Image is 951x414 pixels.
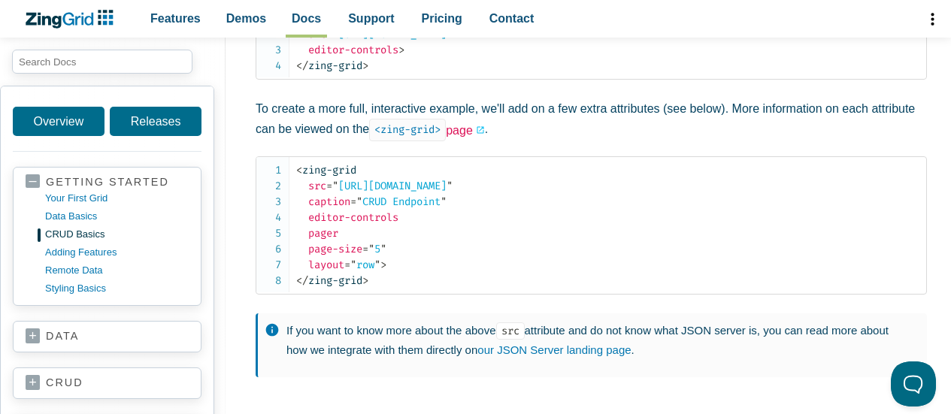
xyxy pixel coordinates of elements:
span: [URL][DOMAIN_NAME] [326,180,453,192]
a: Releases [110,107,201,136]
span: > [398,44,404,56]
a: remote data [45,261,189,280]
span: Features [150,8,201,29]
span: page-size [308,243,362,255]
span: layout [308,258,344,271]
span: > [362,59,368,72]
span: src [308,180,326,192]
span: zing-grid [296,164,356,177]
a: ZingChart Logo. Click to return to the homepage [24,10,121,29]
span: = [326,180,332,192]
a: data basics [45,207,189,225]
span: pager [308,227,338,240]
span: Contact [489,8,535,29]
a: CRUD basics [45,225,189,243]
span: </ [296,59,308,72]
a: styling basics [45,280,189,298]
span: = [362,243,368,255]
input: Search Docs [12,50,192,74]
span: CRUD Endpoint [350,195,447,208]
a: <zing-grid>page [369,119,485,141]
span: > [380,258,386,271]
span: editor-controls [308,211,398,224]
a: adding features [45,243,189,261]
span: " [356,195,362,208]
span: Docs [292,8,321,29]
span: zing-grid [296,274,362,287]
span: </ [296,274,308,287]
a: getting started [26,175,189,189]
p: To create a more full, interactive example, we'll add on a few extra attributes (see below). More... [256,98,927,141]
span: Demos [226,8,266,29]
span: " [350,258,356,271]
span: Pricing [422,8,462,29]
a: data [26,329,189,344]
span: " [368,243,374,255]
span: " [441,195,447,208]
span: Support [348,8,394,29]
a: Overview [13,107,104,136]
p: If you want to know more about the above attribute and do not know what JSON server is, you can r... [286,321,912,359]
span: 5 [362,243,386,255]
a: our JSON Server landing page [477,343,631,356]
span: = [344,258,350,271]
iframe: Toggle Customer Support [891,361,936,406]
span: zing-grid [296,59,362,72]
span: " [332,180,338,192]
span: editor-controls [308,44,398,56]
span: caption [308,195,350,208]
code: <zing-grid> [369,119,446,141]
span: > [362,274,368,287]
span: " [380,243,386,255]
span: " [374,258,380,271]
a: your first grid [45,189,189,207]
span: row [344,258,380,271]
span: < [296,164,302,177]
span: = [350,195,356,208]
a: crud [26,376,189,391]
span: " [447,180,453,192]
code: src [496,322,525,340]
